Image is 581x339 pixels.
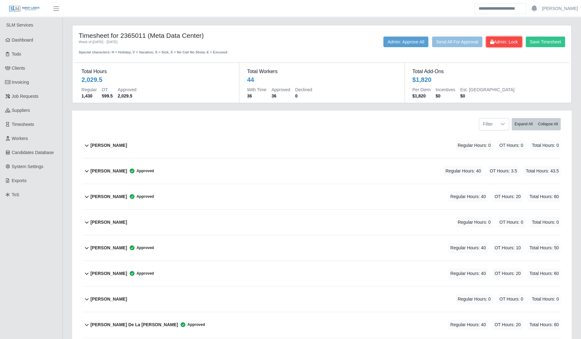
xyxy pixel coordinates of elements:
span: OT Hours: 20 [493,192,523,202]
span: Timesheets [12,122,34,127]
div: Special characters: H = Holiday, V = Vacation, S = Sick, X = No Call No Show, E = Excused [79,45,276,55]
dt: Incentives [436,87,455,93]
dt: Declined [295,87,312,93]
a: [PERSON_NAME] [542,5,578,12]
span: Regular Hours: 0 [456,140,493,151]
span: Total Hours: 0 [530,140,561,151]
h4: Timesheet for 2365011 (Meta Data Center) [79,32,276,39]
span: Workers [12,136,28,141]
span: OT Hours: 0 [498,217,525,227]
button: Admin: Lock [486,37,522,47]
dd: $0 [436,93,455,99]
span: System Settings [12,164,43,169]
button: [PERSON_NAME] Approved Regular Hours: 40 OT Hours: 20 Total Hours: 60 [83,261,561,286]
span: Clients [12,66,25,71]
dt: Total Workers [247,68,397,75]
span: Regular Hours: 0 [456,294,493,304]
dt: Approved [118,87,136,93]
button: Collapse All [535,118,561,130]
span: Regular Hours: 40 [448,268,488,279]
b: [PERSON_NAME] [91,168,127,174]
dt: OT [102,87,113,93]
dd: 36 [272,93,290,99]
b: [PERSON_NAME] [91,270,127,277]
span: OT Hours: 0 [498,294,525,304]
span: OT Hours: 0 [498,140,525,151]
div: 44 [247,75,254,84]
img: SLM Logo [9,5,40,12]
b: [PERSON_NAME] [91,296,127,302]
span: Approved [127,245,154,251]
span: Total Hours: 43.5 [524,166,561,176]
span: ToS [12,192,19,197]
div: bulk actions [512,118,561,130]
button: [PERSON_NAME] Regular Hours: 0 OT Hours: 0 Total Hours: 0 [83,287,561,312]
dt: Est. [GEOGRAPHIC_DATA] [460,87,515,93]
dt: Total Hours [81,68,232,75]
span: Total Hours: 0 [530,294,561,304]
button: Send All For Approval [432,37,482,47]
span: Invoicing [12,80,29,85]
input: Search [475,3,526,14]
span: OT Hours: 3.5 [488,166,519,176]
b: [PERSON_NAME] [91,142,127,149]
dd: 2,029.5 [118,93,136,99]
span: Dashboard [12,37,33,42]
span: Regular Hours: 40 [448,243,488,253]
dd: 1,430 [81,93,97,99]
span: OT Hours: 20 [493,320,523,330]
span: Approved [127,270,154,277]
b: [PERSON_NAME] De La [PERSON_NAME] [91,322,178,328]
dt: Approved [272,87,290,93]
span: SLM Services [6,22,33,27]
dd: 36 [247,93,266,99]
b: [PERSON_NAME] [91,245,127,251]
button: [PERSON_NAME] Approved Regular Hours: 40 OT Hours: 20 Total Hours: 60 [83,184,561,209]
span: Regular Hours: 40 [444,166,483,176]
button: [PERSON_NAME] Approved Regular Hours: 40 OT Hours: 3.5 Total Hours: 43.5 [83,158,561,184]
dd: 0 [295,93,312,99]
button: [PERSON_NAME] Regular Hours: 0 OT Hours: 0 Total Hours: 0 [83,133,561,158]
dt: Regular [81,87,97,93]
button: [PERSON_NAME] Approved Regular Hours: 40 OT Hours: 10 Total Hours: 50 [83,235,561,261]
span: Total Hours: 0 [530,217,561,227]
span: Todo [12,52,21,57]
dt: With Time [247,87,266,93]
span: Regular Hours: 0 [456,217,493,227]
span: Approved [127,193,154,200]
b: [PERSON_NAME] [91,219,127,226]
button: [PERSON_NAME] De La [PERSON_NAME] Approved Regular Hours: 40 OT Hours: 20 Total Hours: 60 [83,312,561,337]
span: Total Hours: 50 [528,243,561,253]
span: Regular Hours: 40 [448,192,488,202]
span: OT Hours: 20 [493,268,523,279]
div: Week of [DATE] - [DATE] [79,39,276,45]
span: Regular Hours: 40 [448,320,488,330]
b: [PERSON_NAME] [91,193,127,200]
span: Candidates Database [12,150,54,155]
span: Approved [127,168,154,174]
span: Exports [12,178,27,183]
button: Expand All [512,118,535,130]
span: Approved [178,322,205,328]
span: Job Requests [12,94,39,99]
span: Suppliers [12,108,30,113]
button: Admin: Approve All [383,37,428,47]
span: Total Hours: 60 [528,268,561,279]
span: Total Hours: 60 [528,320,561,330]
dd: $0 [460,93,515,99]
span: Admin: Lock [490,39,518,44]
dt: Per Diem [412,87,431,93]
div: $1,820 [412,75,431,84]
span: OT Hours: 10 [493,243,523,253]
dt: Total Add-Ons [412,68,562,75]
dd: 599.5 [102,93,113,99]
div: 2,029.5 [81,75,102,84]
span: Filter [479,118,496,130]
span: Total Hours: 60 [528,192,561,202]
dd: $1,820 [412,93,431,99]
button: [PERSON_NAME] Regular Hours: 0 OT Hours: 0 Total Hours: 0 [83,210,561,235]
button: Save Timesheet [526,37,565,47]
